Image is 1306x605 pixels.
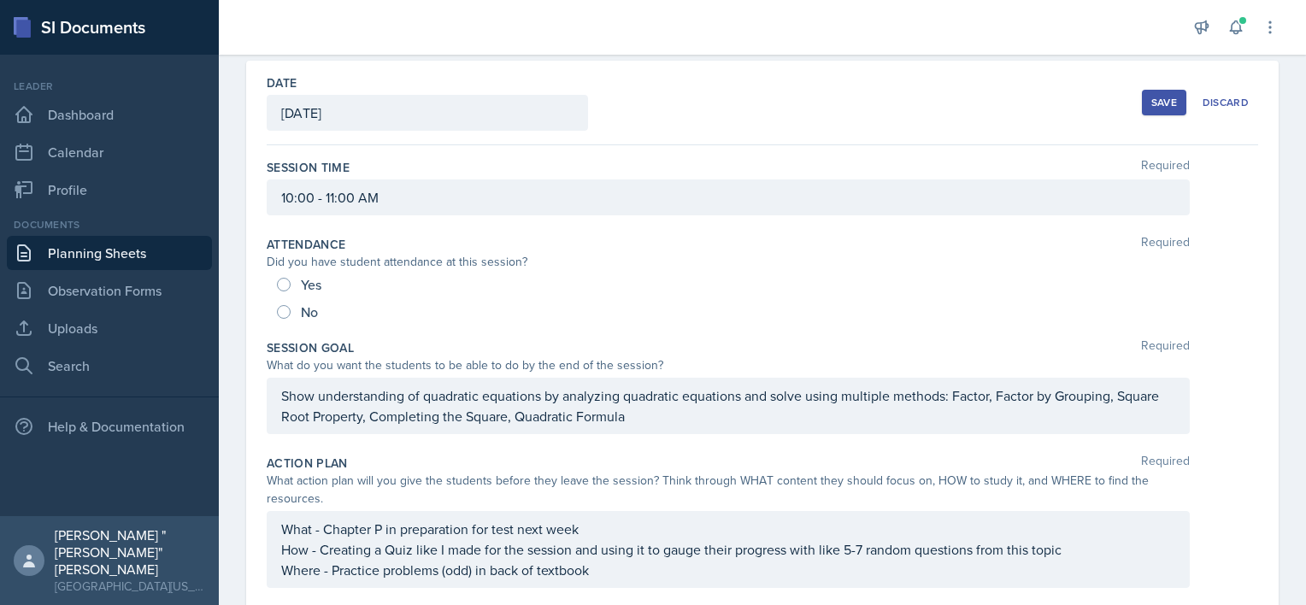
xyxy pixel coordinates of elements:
[267,339,354,356] label: Session Goal
[55,526,205,578] div: [PERSON_NAME] "[PERSON_NAME]" [PERSON_NAME]
[1141,236,1190,253] span: Required
[301,276,321,293] span: Yes
[1141,159,1190,176] span: Required
[1151,96,1177,109] div: Save
[281,560,1175,580] p: Where - Practice problems (odd) in back of textbook
[267,236,346,253] label: Attendance
[267,159,350,176] label: Session Time
[7,273,212,308] a: Observation Forms
[1193,90,1258,115] button: Discard
[281,187,1175,208] p: 10:00 - 11:00 AM
[7,217,212,232] div: Documents
[301,303,318,320] span: No
[1203,96,1249,109] div: Discard
[267,253,1190,271] div: Did you have student attendance at this session?
[7,236,212,270] a: Planning Sheets
[1141,455,1190,472] span: Required
[7,135,212,169] a: Calendar
[7,409,212,443] div: Help & Documentation
[281,539,1175,560] p: How - Creating a Quiz like I made for the session and using it to gauge their progress with like ...
[7,349,212,383] a: Search
[281,519,1175,539] p: What - Chapter P in preparation for test next week
[267,455,348,472] label: Action Plan
[1142,90,1186,115] button: Save
[267,356,1190,374] div: What do you want the students to be able to do by the end of the session?
[7,79,212,94] div: Leader
[7,97,212,132] a: Dashboard
[7,311,212,345] a: Uploads
[281,385,1175,426] p: Show understanding of quadratic equations by analyzing quadratic equations and solve using multip...
[267,472,1190,508] div: What action plan will you give the students before they leave the session? Think through WHAT con...
[7,173,212,207] a: Profile
[55,578,205,595] div: [GEOGRAPHIC_DATA][US_STATE] in [GEOGRAPHIC_DATA]
[267,74,297,91] label: Date
[1141,339,1190,356] span: Required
